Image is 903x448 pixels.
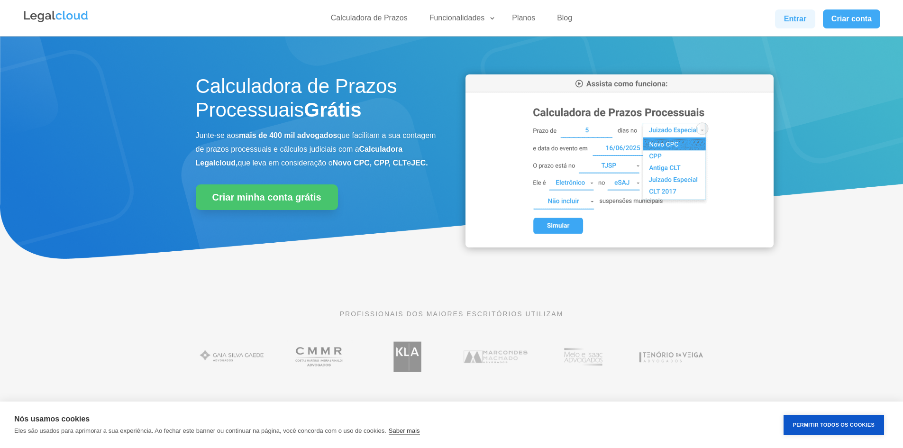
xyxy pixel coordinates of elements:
b: Novo CPC, CPP, CLT [333,159,407,167]
a: Calculadora de Prazos Processuais da Legalcloud [465,241,774,249]
a: Blog [551,13,578,27]
a: Criar conta [823,9,881,28]
img: Costa Martins Meira Rinaldi Advogados [283,337,356,377]
a: Funcionalidades [424,13,496,27]
strong: Nós usamos cookies [14,415,90,423]
img: Profissionais do escritório Melo e Isaac Advogados utilizam a Legalcloud [547,337,620,377]
img: Marcondes Machado Advogados utilizam a Legalcloud [459,337,532,377]
b: mais de 400 mil advogados [239,131,337,139]
a: Entrar [775,9,815,28]
img: Tenório da Veiga Advogados [635,337,707,377]
a: Calculadora de Prazos [325,13,413,27]
a: Logo da Legalcloud [23,17,89,25]
p: Eles são usados para aprimorar a sua experiência. Ao fechar este banner ou continuar na página, v... [14,427,386,434]
p: PROFISSIONAIS DOS MAIORES ESCRITÓRIOS UTILIZAM [196,309,708,319]
a: Planos [506,13,541,27]
a: Criar minha conta grátis [196,184,338,210]
img: Calculadora de Prazos Processuais da Legalcloud [465,74,774,247]
img: Koury Lopes Advogados [371,337,444,377]
a: Saber mais [389,427,420,435]
b: JEC. [411,159,428,167]
button: Permitir Todos os Cookies [784,415,884,435]
b: Calculadora Legalcloud, [196,145,403,167]
img: Gaia Silva Gaede Advogados Associados [196,337,268,377]
h1: Calculadora de Prazos Processuais [196,74,438,127]
strong: Grátis [304,99,361,121]
img: Legalcloud Logo [23,9,89,24]
p: Junte-se aos que facilitam a sua contagem de prazos processuais e cálculos judiciais com a que le... [196,129,438,170]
